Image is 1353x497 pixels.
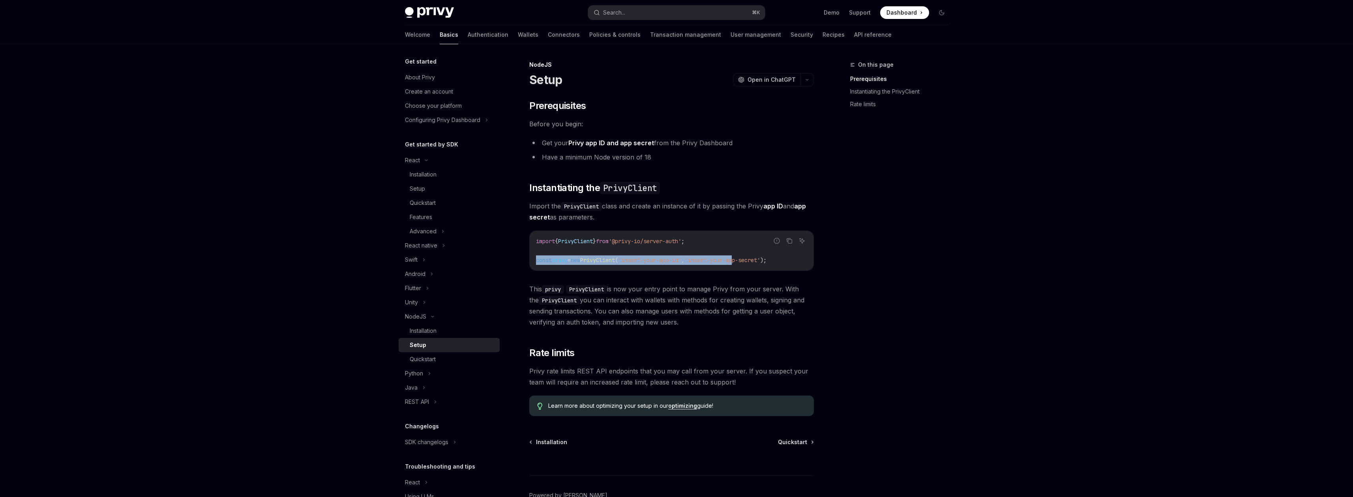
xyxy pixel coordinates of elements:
div: Choose your platform [405,101,462,111]
div: Quickstart [410,198,436,208]
code: PrivyClient [566,285,607,294]
a: Recipes [823,25,845,44]
a: Security [791,25,813,44]
div: About Privy [405,73,435,82]
div: React [405,478,420,487]
h5: Changelogs [405,422,439,431]
li: Have a minimum Node version of 18 [529,152,814,163]
span: Installation [536,438,567,446]
div: SDK changelogs [405,437,448,447]
span: ); [760,257,766,264]
a: Installation [399,324,500,338]
button: Report incorrect code [772,236,782,246]
div: REST API [405,397,429,407]
div: Flutter [405,283,421,293]
code: PrivyClient [561,202,602,211]
span: '@privy-io/server-auth' [609,238,681,245]
a: Wallets [518,25,538,44]
div: Advanced [410,227,437,236]
div: Android [405,269,425,279]
code: PrivyClient [539,296,580,305]
strong: app ID [763,202,783,210]
span: Import the class and create an instance of it by passing the Privy and as parameters. [529,201,814,223]
div: Quickstart [410,354,436,364]
a: User management [731,25,781,44]
li: Get your from the Privy Dashboard [529,137,814,148]
a: Connectors [548,25,580,44]
div: Unity [405,298,418,307]
div: Search... [603,8,625,17]
span: This is now your entry point to manage Privy from your server. With the you can interact with wal... [529,283,814,328]
a: Basics [440,25,458,44]
a: Privy app ID and app secret [568,139,654,147]
span: Before you begin: [529,118,814,129]
span: 'insert-your-app-secret' [684,257,760,264]
span: privy [552,257,568,264]
div: Java [405,383,418,392]
span: PrivyClient [558,238,593,245]
span: new [571,257,580,264]
span: Rate limits [529,347,574,359]
svg: Tip [537,403,543,410]
a: Transaction management [650,25,721,44]
button: Open in ChatGPT [733,73,800,86]
h5: Get started by SDK [405,140,458,149]
span: Instantiating the [529,182,660,194]
h1: Setup [529,73,562,87]
a: Create an account [399,84,500,99]
span: ⌘ K [752,9,760,16]
code: PrivyClient [600,182,660,194]
span: 'insert-your-app-id' [618,257,681,264]
span: Learn more about optimizing your setup in our guide! [548,402,806,410]
a: Quickstart [399,352,500,366]
a: Authentication [468,25,508,44]
div: React native [405,241,437,250]
span: const [536,257,552,264]
div: Installation [410,326,437,336]
span: ; [681,238,684,245]
span: = [568,257,571,264]
a: Quickstart [778,438,813,446]
code: privy [542,285,564,294]
a: optimizing [668,402,697,409]
a: Installation [530,438,567,446]
a: Quickstart [399,196,500,210]
a: Dashboard [880,6,929,19]
a: Setup [399,338,500,352]
a: Prerequisites [850,73,954,85]
div: Python [405,369,423,378]
div: NodeJS [529,61,814,69]
button: Toggle dark mode [935,6,948,19]
span: ( [615,257,618,264]
div: React [405,156,420,165]
div: NodeJS [405,312,426,321]
span: { [555,238,558,245]
div: Swift [405,255,418,264]
h5: Get started [405,57,437,66]
a: Installation [399,167,500,182]
div: Setup [410,340,426,350]
span: Dashboard [886,9,917,17]
span: On this page [858,60,894,69]
span: Open in ChatGPT [748,76,796,84]
div: Installation [410,170,437,179]
button: Ask AI [797,236,807,246]
span: PrivyClient [580,257,615,264]
button: Search...⌘K [588,6,765,20]
div: Setup [410,184,425,193]
span: Quickstart [778,438,807,446]
span: import [536,238,555,245]
span: , [681,257,684,264]
span: Prerequisites [529,99,586,112]
a: Demo [824,9,840,17]
a: Welcome [405,25,430,44]
a: Support [849,9,871,17]
a: Instantiating the PrivyClient [850,85,954,98]
a: About Privy [399,70,500,84]
span: } [593,238,596,245]
div: Features [410,212,432,222]
button: Copy the contents from the code block [784,236,795,246]
a: Features [399,210,500,224]
h5: Troubleshooting and tips [405,462,475,471]
span: Privy rate limits REST API endpoints that you may call from your server. If you suspect your team... [529,366,814,388]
